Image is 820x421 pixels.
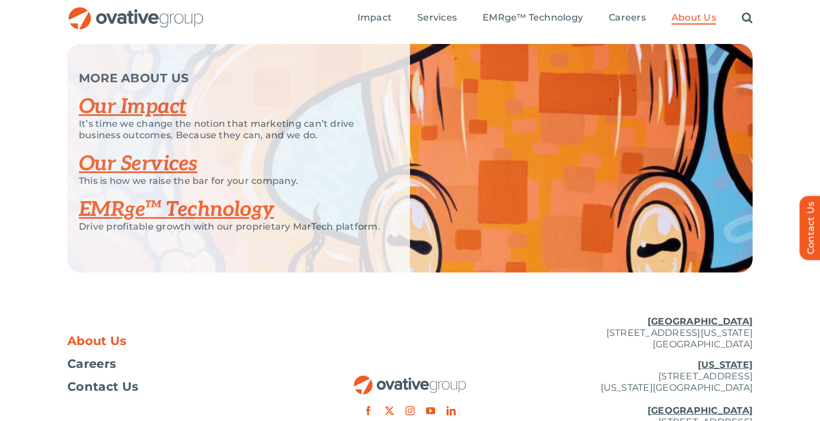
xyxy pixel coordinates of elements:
[483,12,583,23] span: EMRge™ Technology
[742,12,753,25] a: Search
[79,221,381,232] p: Drive profitable growth with our proprietary MarTech platform.
[672,12,716,23] span: About Us
[405,406,415,415] a: instagram
[353,374,467,385] a: OG_Full_horizontal_RGB
[648,316,753,327] u: [GEOGRAPHIC_DATA]
[67,335,127,347] span: About Us
[698,359,753,370] u: [US_STATE]
[357,12,392,23] span: Impact
[672,12,716,25] a: About Us
[79,73,381,84] p: MORE ABOUT US
[447,406,456,415] a: linkedin
[648,405,753,416] u: [GEOGRAPHIC_DATA]
[426,406,435,415] a: youtube
[417,12,457,25] a: Services
[67,335,296,347] a: About Us
[385,406,394,415] a: twitter
[67,6,204,17] a: OG_Full_horizontal_RGB
[609,12,646,23] span: Careers
[67,358,116,370] span: Careers
[79,94,187,119] a: Our Impact
[483,12,583,25] a: EMRge™ Technology
[67,358,296,370] a: Careers
[357,12,392,25] a: Impact
[79,175,381,187] p: This is how we raise the bar for your company.
[524,316,753,350] p: [STREET_ADDRESS][US_STATE] [GEOGRAPHIC_DATA]
[67,335,296,392] nav: Footer Menu
[79,197,274,222] a: EMRge™ Technology
[67,381,138,392] span: Contact Us
[364,406,373,415] a: facebook
[417,12,457,23] span: Services
[79,118,381,141] p: It’s time we change the notion that marketing can’t drive business outcomes. Because they can, an...
[67,381,296,392] a: Contact Us
[609,12,646,25] a: Careers
[79,151,198,177] a: Our Services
